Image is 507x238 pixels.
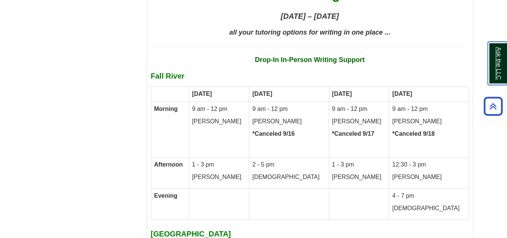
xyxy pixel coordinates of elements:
[332,105,386,114] p: 9 am - 12 pm
[229,29,390,36] span: all your tutoring options for writing in one place ...
[154,106,178,112] strong: Morning
[192,105,246,114] p: 9 am - 12 pm
[252,91,272,97] strong: [DATE]
[392,192,465,200] p: 4 - 7 pm
[332,130,375,137] strong: *Canceled 9/17
[281,12,339,20] strong: [DATE] – [DATE]
[392,161,465,169] p: 12:30 - 3 pm
[192,117,246,126] p: [PERSON_NAME]
[154,161,183,168] strong: Afternoon
[481,101,505,111] a: Back to Top
[252,173,325,182] p: [DEMOGRAPHIC_DATA]
[392,204,465,213] p: [DEMOGRAPHIC_DATA]
[192,91,212,97] strong: [DATE]
[392,105,465,114] p: 9 am - 12 pm
[192,173,246,182] p: [PERSON_NAME]
[332,173,386,182] p: [PERSON_NAME]
[252,117,325,126] p: [PERSON_NAME]
[151,72,185,80] b: Fall River
[392,91,412,97] strong: [DATE]
[252,105,325,114] p: 9 am - 12 pm
[332,161,386,169] p: 1 - 3 pm
[151,230,231,238] strong: [GEOGRAPHIC_DATA]
[252,130,295,137] strong: *Canceled 9/16
[154,193,178,199] strong: Evening
[332,91,352,97] strong: [DATE]
[392,130,435,137] strong: *Canceled 9/18
[255,56,365,64] strong: Drop-In In-Person Writing Support
[332,117,386,126] p: [PERSON_NAME]
[392,117,465,126] p: [PERSON_NAME]
[392,173,465,182] p: [PERSON_NAME]
[192,161,246,169] p: 1 - 3 pm
[252,161,325,169] p: 2 - 5 pm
